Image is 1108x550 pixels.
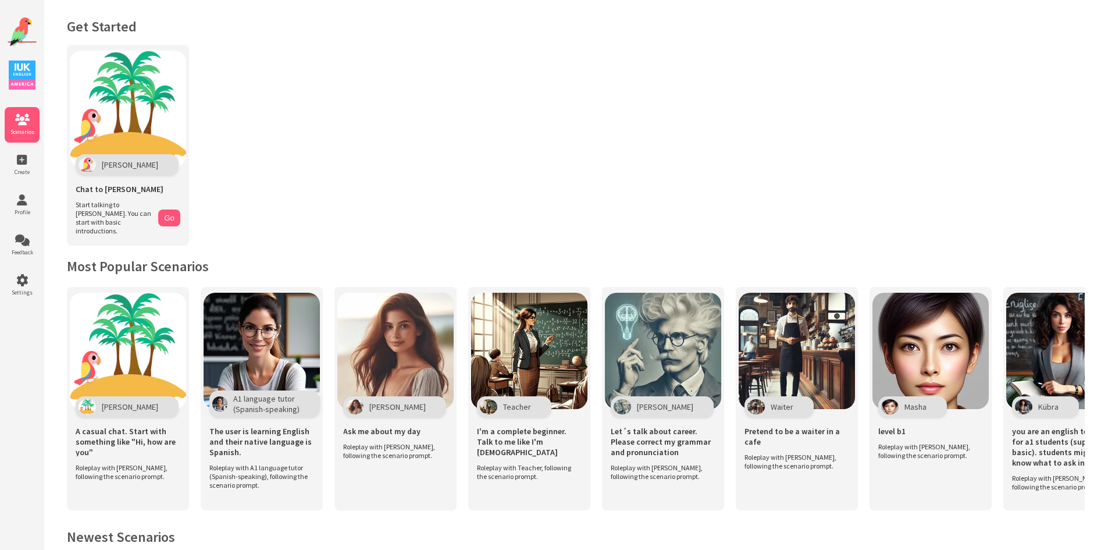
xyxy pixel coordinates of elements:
[76,184,163,194] span: Chat to [PERSON_NAME]
[878,426,906,437] span: level b1
[744,426,849,447] span: Pretend to be a waiter in a cafe
[611,426,715,457] span: Let´s talk about career. Please correct my grammar and pronunciation
[67,17,1085,36] h1: Get Started
[204,293,320,409] img: Scenario Image
[878,442,977,460] span: Roleplay with [PERSON_NAME], following the scenario prompt.
[102,402,158,412] span: [PERSON_NAME]
[369,402,426,412] span: [PERSON_NAME]
[477,426,582,457] span: I'm a complete beginner. Talk to me like I'm [DEMOGRAPHIC_DATA]
[5,249,40,256] span: Feedback
[67,528,1085,546] h2: Newest Scenarios
[771,402,793,412] span: Waiter
[611,463,710,481] span: Roleplay with [PERSON_NAME], following the scenario prompt.
[70,293,186,409] img: Scenario Image
[233,393,300,414] span: A1 language tutor (Spanish-speaking)
[76,200,152,235] span: Start talking to [PERSON_NAME]. You can start with basic introductions.
[343,426,421,437] span: Ask me about my day
[872,293,989,409] img: Scenario Image
[8,17,37,47] img: Website Logo
[904,402,927,412] span: Masha
[212,396,227,411] img: Character
[739,293,855,409] img: Scenario Image
[614,399,631,414] img: Character
[1015,399,1032,414] img: Character
[503,402,531,412] span: Teacher
[477,463,576,481] span: Roleplay with Teacher, following the scenario prompt.
[102,159,158,170] span: [PERSON_NAME]
[346,399,364,414] img: Character
[343,442,442,460] span: Roleplay with [PERSON_NAME], following the scenario prompt.
[881,399,899,414] img: Character
[5,208,40,216] span: Profile
[209,463,308,489] span: Roleplay with A1 language tutor (Spanish-speaking), following the scenario prompt.
[471,293,587,409] img: Scenario Image
[76,426,180,457] span: A casual chat. Start with something like "Hi, how are you"
[480,399,497,414] img: Character
[337,293,454,409] img: Scenario Image
[637,402,693,412] span: [PERSON_NAME]
[1038,402,1059,412] span: Kübra
[76,463,174,481] span: Roleplay with [PERSON_NAME], following the scenario prompt.
[67,257,1085,275] h2: Most Popular Scenarios
[158,210,180,226] button: Go
[209,426,314,457] span: The user is learning English and their native language is Spanish.
[747,399,765,414] img: Character
[605,293,721,409] img: Scenario Image
[5,289,40,296] span: Settings
[9,61,35,90] img: IUK Logo
[79,157,96,172] img: Polly
[5,168,40,176] span: Create
[70,51,186,167] img: Chat with Polly
[744,453,843,470] span: Roleplay with [PERSON_NAME], following the scenario prompt.
[79,399,96,414] img: Character
[5,128,40,136] span: Scenarios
